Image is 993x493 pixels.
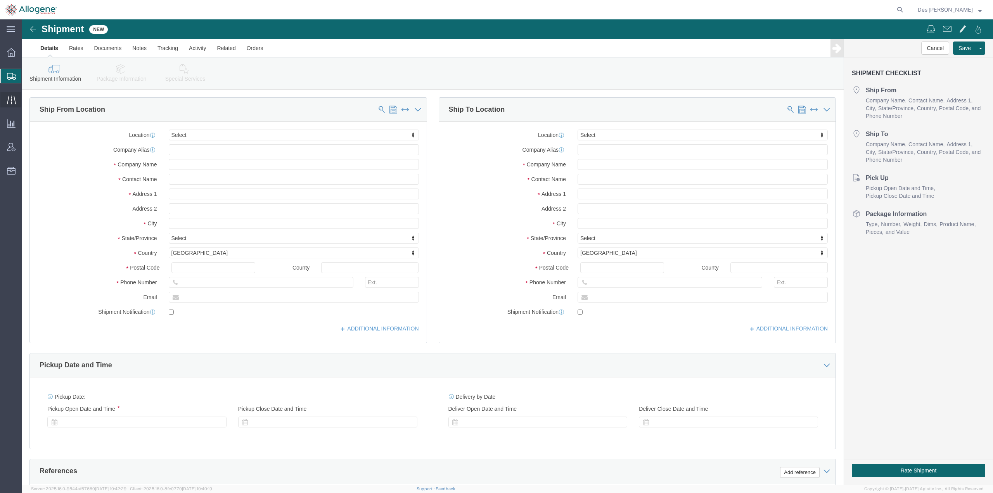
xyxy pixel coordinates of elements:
[182,486,212,491] span: [DATE] 10:40:19
[5,4,57,16] img: logo
[417,486,436,491] a: Support
[130,486,212,491] span: Client: 2025.16.0-8fc0770
[31,486,126,491] span: Server: 2025.16.0-9544af67660
[95,486,126,491] span: [DATE] 10:42:29
[918,5,973,14] span: Des Charlery
[22,19,993,485] iframe: FS Legacy Container
[917,5,982,14] button: Des [PERSON_NAME]
[436,486,455,491] a: Feedback
[864,486,984,492] span: Copyright © [DATE]-[DATE] Agistix Inc., All Rights Reserved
